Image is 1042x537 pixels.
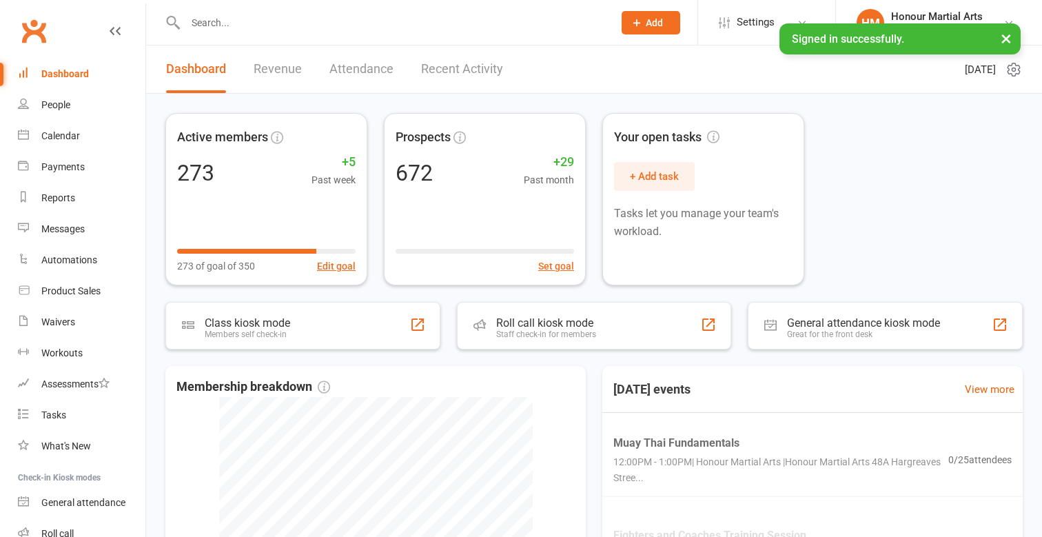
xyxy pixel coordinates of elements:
a: Messages [18,214,145,245]
button: Set goal [538,259,574,274]
a: Assessments [18,369,145,400]
div: Honour Martial Arts [891,10,983,23]
a: Waivers [18,307,145,338]
span: Signed in successfully. [792,32,904,45]
span: Past month [524,172,574,188]
button: Add [622,11,680,34]
span: 0 / 25 attendees [948,452,1012,467]
a: Payments [18,152,145,183]
span: Active members [177,128,268,148]
div: Honour Martial Arts [891,23,983,35]
a: Tasks [18,400,145,431]
a: Dashboard [166,45,226,93]
span: +5 [311,152,356,172]
a: Dashboard [18,59,145,90]
div: General attendance kiosk mode [787,316,940,330]
button: + Add task [614,162,695,191]
div: Reports [41,192,75,203]
a: General attendance kiosk mode [18,487,145,518]
span: [DATE] [965,61,996,78]
div: Workouts [41,347,83,358]
div: Waivers [41,316,75,327]
a: Attendance [329,45,394,93]
span: 12:00PM - 1:00PM | Honour Martial Arts | Honour Martial Arts 48A Hargreaves Stree... [613,454,948,485]
div: People [41,99,70,110]
a: Clubworx [17,14,51,48]
div: Staff check-in for members [496,330,596,339]
p: Tasks let you manage your team's workload. [614,205,793,240]
a: Automations [18,245,145,276]
div: Tasks [41,409,66,421]
button: × [994,23,1019,53]
button: Edit goal [317,259,356,274]
div: Product Sales [41,285,101,296]
div: General attendance [41,497,125,508]
div: Members self check-in [205,330,290,339]
a: What's New [18,431,145,462]
span: Past week [311,172,356,188]
div: Calendar [41,130,80,141]
div: Messages [41,223,85,234]
div: Dashboard [41,68,89,79]
input: Search... [181,13,604,32]
span: Your open tasks [614,128,719,148]
div: Class kiosk mode [205,316,290,330]
span: Settings [737,7,775,38]
span: +29 [524,152,574,172]
a: Revenue [254,45,302,93]
a: View more [965,381,1014,398]
span: 273 of goal of 350 [177,259,255,274]
div: Assessments [41,378,110,389]
a: Calendar [18,121,145,152]
a: Reports [18,183,145,214]
div: 672 [396,162,433,184]
a: Product Sales [18,276,145,307]
a: Recent Activity [421,45,503,93]
div: HM [857,9,884,37]
span: Prospects [396,128,451,148]
span: Add [646,17,663,28]
div: 273 [177,162,214,184]
a: Workouts [18,338,145,369]
span: Membership breakdown [176,377,330,397]
div: Automations [41,254,97,265]
div: Great for the front desk [787,330,940,339]
div: Payments [41,161,85,172]
div: What's New [41,440,91,452]
span: Muay Thai Fundamentals [613,434,948,452]
a: People [18,90,145,121]
h3: [DATE] events [602,377,702,402]
div: Roll call kiosk mode [496,316,596,330]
